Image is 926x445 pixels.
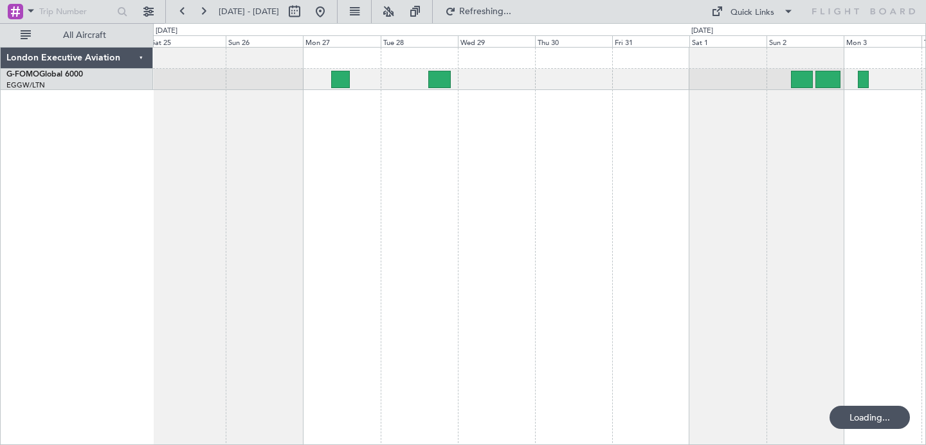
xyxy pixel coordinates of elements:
div: Mon 3 [844,35,921,47]
div: Wed 29 [458,35,535,47]
div: Sun 2 [767,35,844,47]
div: [DATE] [156,26,177,37]
span: Refreshing... [458,7,513,16]
button: Refreshing... [439,1,516,22]
span: [DATE] - [DATE] [219,6,279,17]
button: All Aircraft [14,25,140,46]
div: Thu 30 [535,35,612,47]
div: Sat 1 [689,35,767,47]
input: Trip Number [39,2,113,21]
button: Quick Links [705,1,800,22]
div: Loading... [830,406,910,429]
a: G-FOMOGlobal 6000 [6,71,83,78]
div: Quick Links [731,6,774,19]
span: G-FOMO [6,71,39,78]
div: Sat 25 [149,35,226,47]
div: Mon 27 [303,35,380,47]
div: Tue 28 [381,35,458,47]
span: All Aircraft [33,31,136,40]
div: [DATE] [691,26,713,37]
div: Fri 31 [612,35,689,47]
a: EGGW/LTN [6,80,45,90]
div: Sun 26 [226,35,303,47]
